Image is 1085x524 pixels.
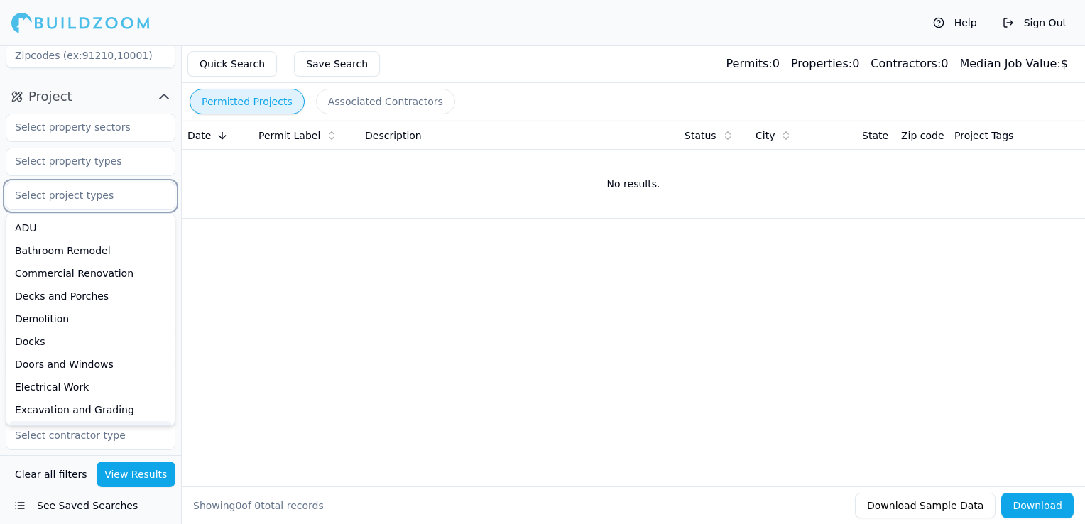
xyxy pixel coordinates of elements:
[756,129,775,143] span: City
[365,129,422,143] span: Description
[9,398,172,421] div: Excavation and Grading
[9,307,172,330] div: Demolition
[187,51,277,77] button: Quick Search
[187,129,211,143] span: Date
[9,353,172,376] div: Doors and Windows
[6,422,157,448] input: Select contractor type
[190,89,305,114] button: Permitted Projects
[9,262,172,285] div: Commercial Renovation
[862,129,888,143] span: State
[97,462,176,487] button: View Results
[996,11,1074,34] button: Sign Out
[9,376,172,398] div: Electrical Work
[193,498,324,513] div: Showing of total records
[855,493,996,518] button: Download Sample Data
[791,57,852,70] span: Properties:
[6,213,175,426] div: Suggestions
[726,57,772,70] span: Permits:
[9,285,172,307] div: Decks and Porches
[959,55,1068,72] div: $
[294,51,380,77] button: Save Search
[6,182,157,208] input: Select project types
[9,330,172,353] div: Docks
[11,462,91,487] button: Clear all filters
[791,55,859,72] div: 0
[6,493,175,518] button: See Saved Searches
[316,89,455,114] button: Associated Contractors
[258,129,320,143] span: Permit Label
[926,11,984,34] button: Help
[9,239,172,262] div: Bathroom Remodel
[6,114,157,140] input: Select property sectors
[685,129,716,143] span: Status
[6,148,157,174] input: Select property types
[235,500,241,511] span: 0
[182,150,1085,218] td: No results.
[6,85,175,108] button: Project
[871,57,941,70] span: Contractors:
[6,43,175,68] input: Zipcodes (ex:91210,10001)
[871,55,948,72] div: 0
[959,57,1060,70] span: Median Job Value:
[9,421,172,444] div: Fences
[901,129,944,143] span: Zip code
[726,55,779,72] div: 0
[9,217,172,239] div: ADU
[28,87,72,107] span: Project
[254,500,261,511] span: 0
[1001,493,1074,518] button: Download
[954,129,1013,143] span: Project Tags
